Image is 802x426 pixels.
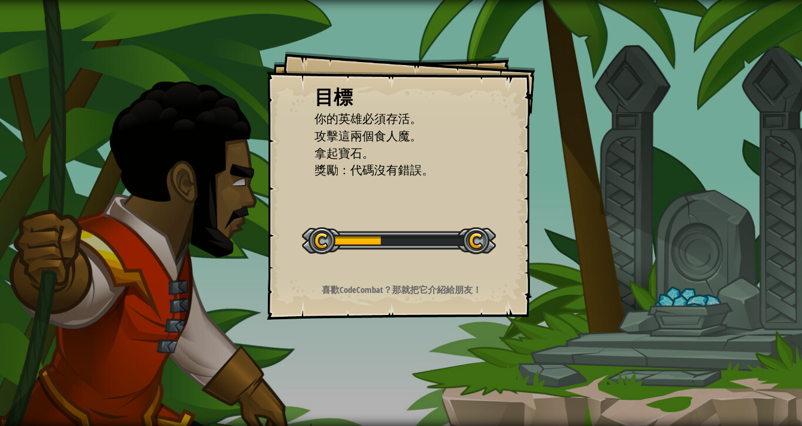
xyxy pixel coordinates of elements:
li: 拿起寶石。 [300,145,485,162]
li: 獎勵：代碼沒有錯誤。 [300,162,485,179]
li: 攻擊這兩個食人魔。 [300,128,485,145]
span: 獎勵：代碼沒有錯誤。 [314,162,434,178]
strong: 喜歡CodeCombat？那就把它介紹給朋友！ [322,283,482,296]
span: 拿起寶石。 [314,145,374,161]
li: 你的英雄必須存活。 [300,110,485,128]
span: 你的英雄必須存活。 [314,110,422,126]
div: 目標 [314,84,488,111]
span: 攻擊這兩個食人魔。 [314,128,422,144]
